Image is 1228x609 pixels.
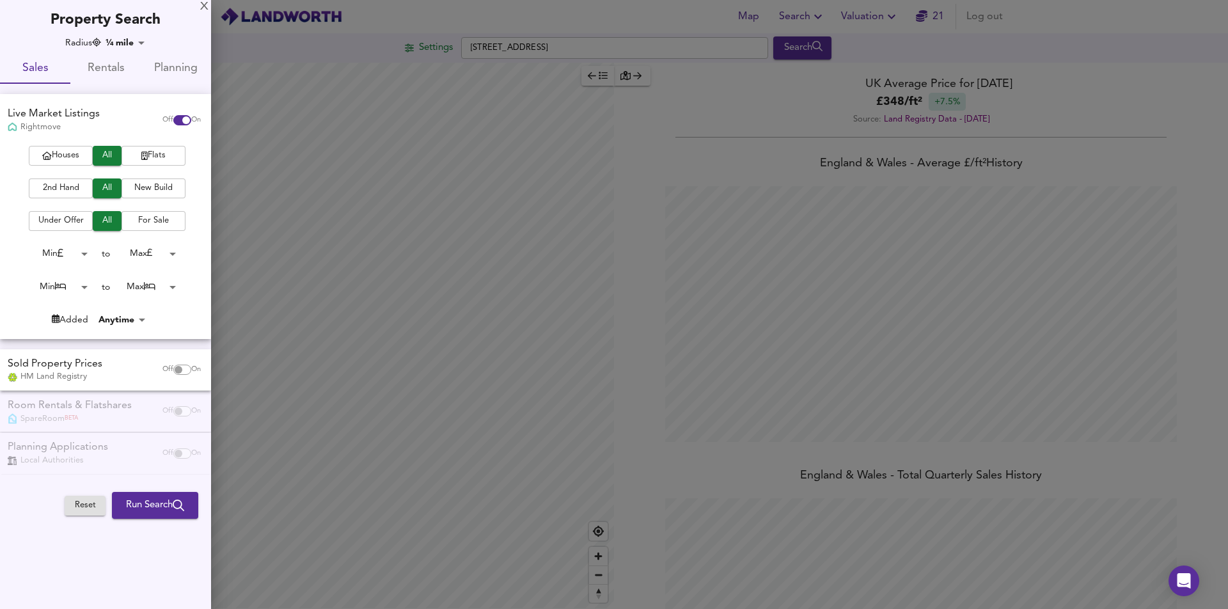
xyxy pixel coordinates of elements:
[102,248,110,260] div: to
[65,496,106,516] button: Reset
[22,277,92,297] div: Min
[122,178,185,198] button: New Build
[99,214,115,228] span: All
[29,178,93,198] button: 2nd Hand
[95,313,150,326] div: Anytime
[8,122,17,133] img: Rightmove
[35,148,86,163] span: Houses
[93,178,122,198] button: All
[29,211,93,231] button: Under Offer
[162,365,173,375] span: Off
[110,244,180,264] div: Max
[162,115,173,125] span: Off
[112,492,198,519] button: Run Search
[102,36,149,49] div: ¼ mile
[99,148,115,163] span: All
[8,107,100,122] div: Live Market Listings
[191,365,201,375] span: On
[22,244,92,264] div: Min
[128,148,179,163] span: Flats
[8,122,100,133] div: Rightmove
[122,146,185,166] button: Flats
[93,211,122,231] button: All
[122,211,185,231] button: For Sale
[128,214,179,228] span: For Sale
[128,181,179,196] span: New Build
[78,59,133,79] span: Rentals
[8,59,63,79] span: Sales
[126,497,184,514] span: Run Search
[8,373,17,382] img: Land Registry
[1169,565,1199,596] div: Open Intercom Messenger
[35,181,86,196] span: 2nd Hand
[191,115,201,125] span: On
[200,3,209,12] div: X
[52,313,88,326] div: Added
[8,357,102,372] div: Sold Property Prices
[71,498,99,513] span: Reset
[102,281,110,294] div: to
[148,59,203,79] span: Planning
[93,146,122,166] button: All
[8,371,102,383] div: HM Land Registry
[65,36,101,49] div: Radius
[29,146,93,166] button: Houses
[35,214,86,228] span: Under Offer
[110,277,180,297] div: Max
[99,181,115,196] span: All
